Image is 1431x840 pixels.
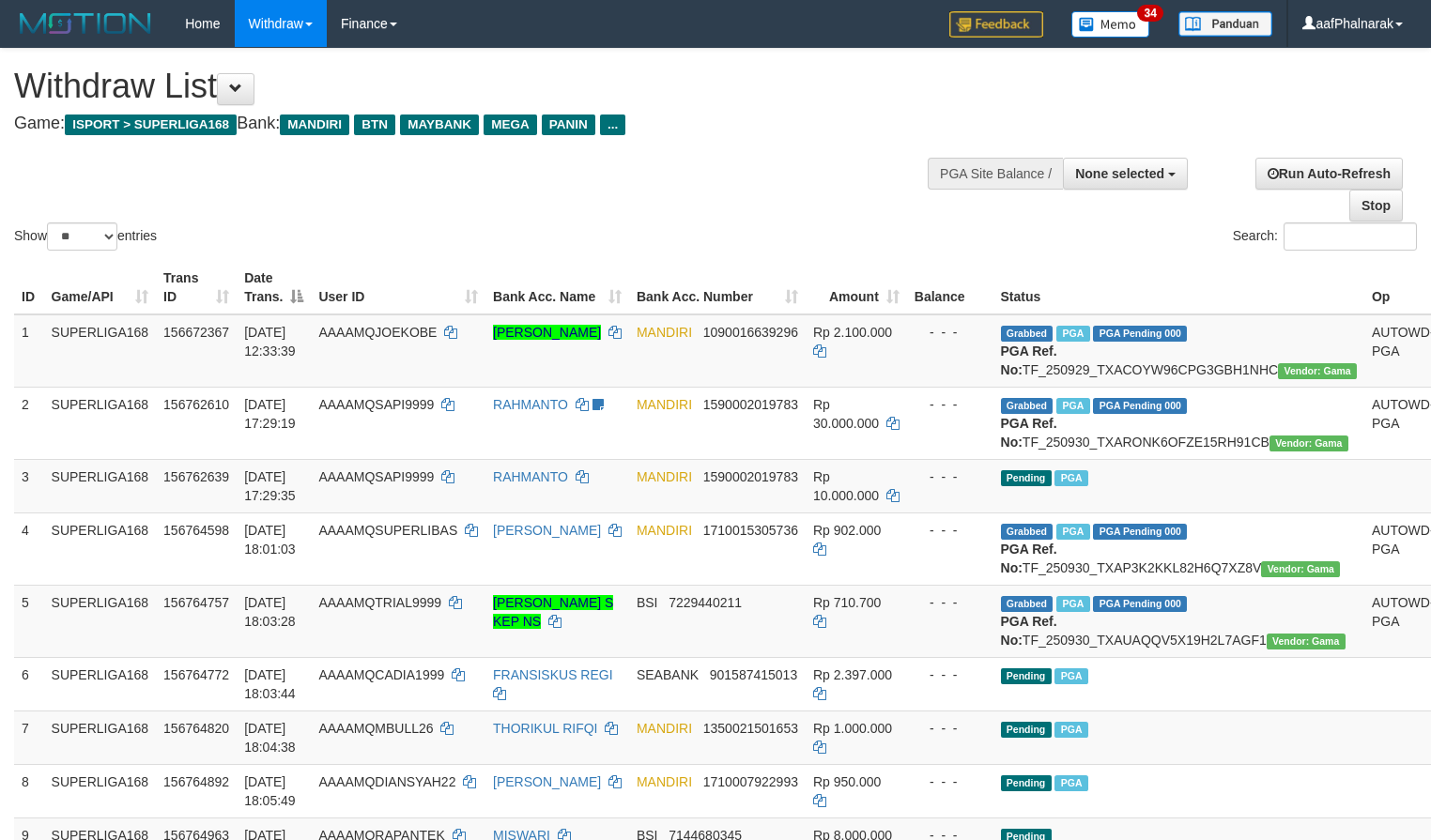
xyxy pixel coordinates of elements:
[44,657,157,710] td: SUPERLIGA168
[163,523,229,538] span: 156764598
[1056,398,1089,414] span: Marked by aafmaleo
[1349,190,1403,221] a: Stop
[493,469,568,484] a: RAHMANTO
[993,585,1364,657] td: TF_250930_TXAUAQQV5X19H2L7AGF1
[244,325,296,359] span: [DATE] 12:33:39
[915,665,986,684] div: - - -
[318,469,434,484] span: AAAAMQSAPI9999
[710,667,797,682] span: Copy 901587415013 to clipboard
[813,397,879,431] span: Rp 30.000.000
[637,469,692,484] span: MANDIRI
[1071,11,1150,38] img: Button%20Memo.svg
[813,667,892,682] span: Rp 2.397.000
[637,774,692,789] span: MANDIRI
[1001,614,1057,648] b: PGA Ref. No:
[1001,470,1052,486] span: Pending
[813,595,881,610] span: Rp 710.700
[493,523,601,538] a: [PERSON_NAME]
[915,323,986,342] div: - - -
[1056,596,1089,612] span: Marked by aafsengchandara
[1093,398,1187,414] span: PGA Pending
[813,721,892,736] span: Rp 1.000.000
[244,397,296,431] span: [DATE] 17:29:19
[493,667,613,682] a: FRANSISKUS REGI
[1054,722,1087,738] span: Marked by aafsengchandara
[318,774,455,789] span: AAAAMQDIANSYAH22
[915,593,986,612] div: - - -
[1001,326,1054,342] span: Grabbed
[993,387,1364,459] td: TF_250930_TXARONK6OFZE15RH91CB
[44,261,157,314] th: Game/API: activate to sort column ascending
[1284,222,1417,251] input: Search:
[493,325,601,340] a: [PERSON_NAME]
[1233,222,1417,251] label: Search:
[637,523,692,538] span: MANDIRI
[703,325,798,340] span: Copy 1090016639296 to clipboard
[1001,722,1052,738] span: Pending
[318,667,444,682] span: AAAAMQCADIA1999
[244,721,296,755] span: [DATE] 18:04:38
[237,261,311,314] th: Date Trans.: activate to sort column descending
[813,325,892,340] span: Rp 2.100.000
[318,523,457,538] span: AAAAMQSUPERLIBAS
[311,261,485,314] th: User ID: activate to sort column ascending
[1001,775,1052,791] span: Pending
[542,115,595,135] span: PANIN
[44,585,157,657] td: SUPERLIGA168
[1093,596,1187,612] span: PGA Pending
[813,774,881,789] span: Rp 950.000
[14,68,935,105] h1: Withdraw List
[14,585,44,657] td: 5
[813,469,879,503] span: Rp 10.000.000
[1054,775,1087,791] span: Marked by aafsengchandara
[493,397,568,412] a: RAHMANTO
[703,523,798,538] span: Copy 1710015305736 to clipboard
[44,764,157,817] td: SUPERLIGA168
[493,774,601,789] a: [PERSON_NAME]
[1001,524,1054,540] span: Grabbed
[14,115,935,133] h4: Game: Bank:
[637,325,692,340] span: MANDIRI
[14,764,44,817] td: 8
[1178,11,1272,37] img: panduan.png
[1255,158,1403,190] a: Run Auto-Refresh
[484,115,537,135] span: MEGA
[163,469,229,484] span: 156762639
[669,595,742,610] span: Copy 7229440211 to clipboard
[244,469,296,503] span: [DATE] 17:29:35
[1001,416,1057,450] b: PGA Ref. No:
[813,523,881,538] span: Rp 902.000
[993,261,1364,314] th: Status
[637,397,692,412] span: MANDIRI
[1054,470,1087,486] span: Marked by aafsengchandara
[1137,5,1162,22] span: 34
[1001,398,1054,414] span: Grabbed
[600,115,625,135] span: ...
[1001,344,1057,377] b: PGA Ref. No:
[244,774,296,808] span: [DATE] 18:05:49
[65,115,237,135] span: ISPORT > SUPERLIGA168
[993,314,1364,388] td: TF_250929_TXACOYW96CPG3GBH1NHC
[1056,326,1089,342] span: Marked by aafsengchandara
[318,397,434,412] span: AAAAMQSAPI9999
[1267,634,1346,649] span: Vendor URL: https://trx31.1velocity.biz
[493,595,613,629] a: [PERSON_NAME] S KEP NS
[1278,363,1357,379] span: Vendor URL: https://trx31.1velocity.biz
[703,397,798,412] span: Copy 1590002019783 to clipboard
[163,595,229,610] span: 156764757
[703,721,798,736] span: Copy 1350021501653 to clipboard
[47,222,117,251] select: Showentries
[244,523,296,557] span: [DATE] 18:01:03
[493,721,598,736] a: THORIKUL RIFQI
[915,521,986,540] div: - - -
[244,595,296,629] span: [DATE] 18:03:28
[44,710,157,764] td: SUPERLIGA168
[637,721,692,736] span: MANDIRI
[318,595,441,610] span: AAAAMQTRIAL9999
[1261,561,1340,577] span: Vendor URL: https://trx31.1velocity.biz
[318,721,433,736] span: AAAAMQMBULL26
[318,325,437,340] span: AAAAMQJOEKOBE
[637,667,699,682] span: SEABANK
[400,115,479,135] span: MAYBANK
[163,774,229,789] span: 156764892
